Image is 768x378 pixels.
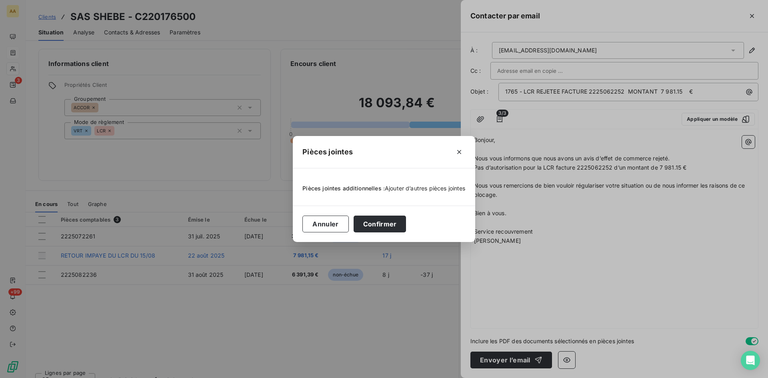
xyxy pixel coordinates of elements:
[385,185,466,192] span: Ajouter d’autres pièces jointes
[302,146,353,158] h5: Pièces jointes
[302,216,348,232] button: Annuler
[741,351,760,370] div: Open Intercom Messenger
[302,184,385,192] span: Pièces jointes additionnelles :
[354,216,406,232] button: Confirmer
